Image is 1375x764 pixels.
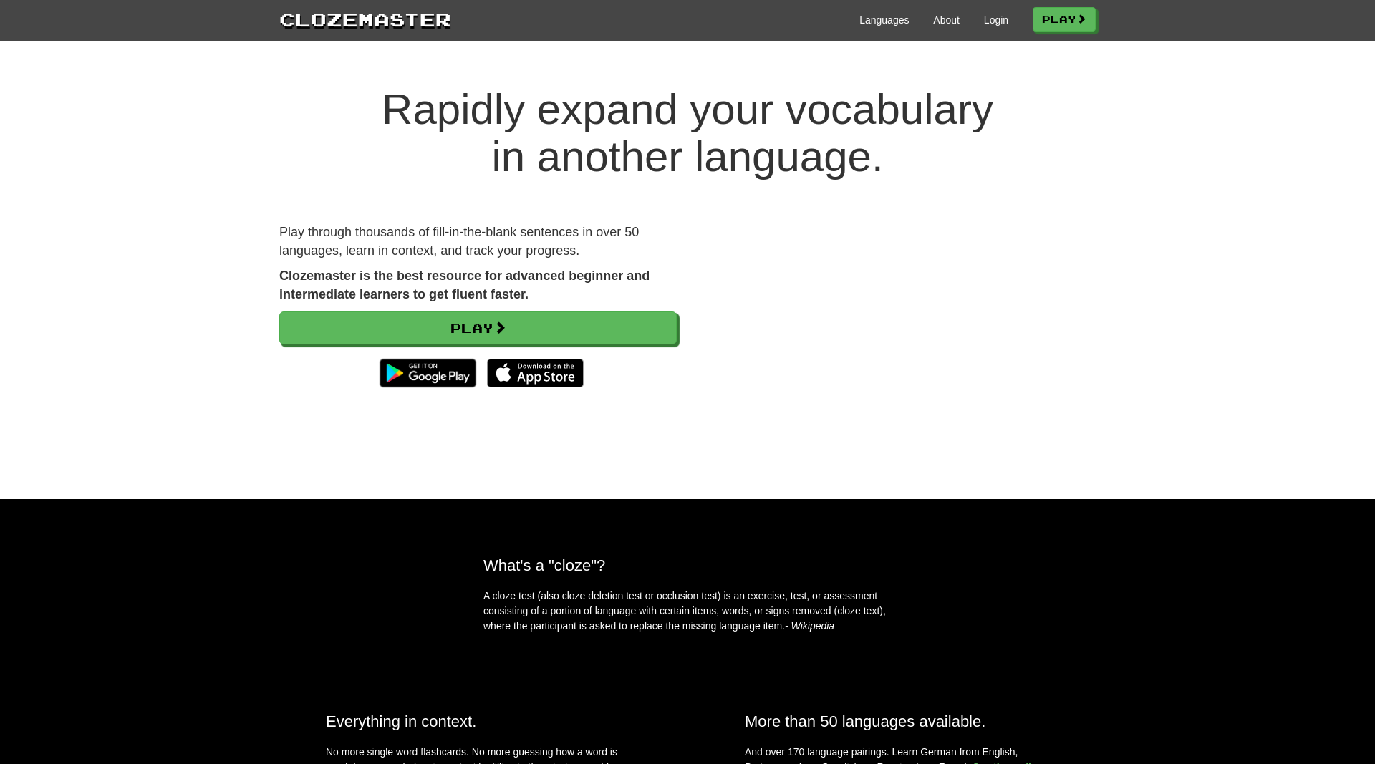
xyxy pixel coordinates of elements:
p: Play through thousands of fill-in-the-blank sentences in over 50 languages, learn in context, and... [279,223,677,260]
img: Get it on Google Play [372,352,483,395]
strong: Clozemaster is the best resource for advanced beginner and intermediate learners to get fluent fa... [279,269,650,301]
a: Play [1033,7,1096,32]
p: A cloze test (also cloze deletion test or occlusion test) is an exercise, test, or assessment con... [483,589,892,634]
img: Download_on_the_App_Store_Badge_US-UK_135x40-25178aeef6eb6b83b96f5f2d004eda3bffbb37122de64afbaef7... [487,359,584,387]
h2: More than 50 languages available. [745,712,1049,730]
a: Login [984,13,1008,27]
a: Clozemaster [279,6,451,32]
a: Languages [859,13,909,27]
h2: What's a "cloze"? [483,556,892,574]
a: Play [279,311,677,344]
em: - Wikipedia [785,620,834,632]
a: About [933,13,960,27]
h2: Everything in context. [326,712,629,730]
